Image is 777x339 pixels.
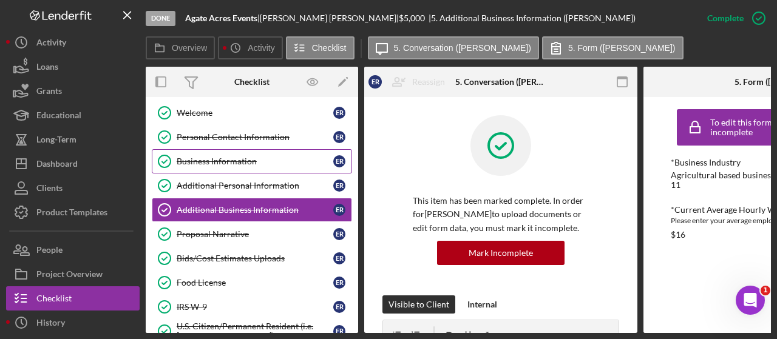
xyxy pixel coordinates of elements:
[177,108,333,118] div: Welcome
[6,286,140,310] button: Checklist
[671,230,685,240] div: $16
[218,36,282,59] button: Activity
[6,200,140,224] button: Product Templates
[333,325,345,337] div: E R
[362,70,457,94] button: ERReassign
[177,205,333,215] div: Additional Business Information
[36,103,81,130] div: Educational
[36,55,58,82] div: Loans
[36,79,62,106] div: Grants
[152,125,352,149] a: Personal Contact InformationER
[36,310,65,338] div: History
[185,13,257,23] b: Agate Acres Events
[6,310,140,335] button: History
[260,13,399,23] div: [PERSON_NAME] [PERSON_NAME] |
[469,241,533,265] div: Mark Incomplete
[382,295,455,314] button: Visible to Client
[177,132,333,142] div: Personal Contact Information
[146,11,175,26] div: Done
[333,204,345,216] div: E R
[394,43,531,53] label: 5. Conversation ([PERSON_NAME])
[152,149,352,173] a: Business InformationER
[333,155,345,167] div: E R
[36,238,63,265] div: People
[6,152,140,176] button: Dashboard
[177,302,333,312] div: IRS W-9
[333,277,345,289] div: E R
[36,200,107,227] div: Product Templates
[177,229,333,239] div: Proposal Narrative
[333,107,345,119] div: E R
[568,43,676,53] label: 5. Form ([PERSON_NAME])
[707,6,744,30] div: Complete
[36,286,72,314] div: Checklist
[286,36,355,59] button: Checklist
[152,198,352,222] a: Additional Business InformationER
[761,286,770,295] span: 1
[36,127,76,155] div: Long-Term
[152,173,352,198] a: Additional Personal InformationER
[248,43,274,53] label: Activity
[172,43,207,53] label: Overview
[388,295,449,314] div: Visible to Client
[6,127,140,152] button: Long-Term
[177,156,333,166] div: Business Information
[152,101,352,125] a: WelcomeER
[6,79,140,103] button: Grants
[152,295,352,319] a: IRS W-9ER
[36,30,66,58] div: Activity
[6,262,140,286] button: Project Overview
[412,70,445,94] div: Reassign
[36,176,63,203] div: Clients
[333,131,345,143] div: E R
[6,176,140,200] button: Clients
[6,238,140,262] button: People
[177,278,333,287] div: Food License
[455,77,546,87] div: 5. Conversation ([PERSON_NAME])
[461,295,503,314] button: Internal
[177,253,333,263] div: Bids/Cost Estimates Uploads
[152,222,352,246] a: Proposal NarrativeER
[413,194,589,235] p: This item has been marked complete. In order for [PERSON_NAME] to upload documents or edit form d...
[333,301,345,313] div: E R
[437,241,565,265] button: Mark Incomplete
[429,13,636,23] div: | 5. Additional Business Information ([PERSON_NAME])
[146,36,215,59] button: Overview
[6,103,140,127] button: Educational
[312,43,347,53] label: Checklist
[6,55,140,79] button: Loans
[333,228,345,240] div: E R
[333,252,345,264] div: E R
[333,180,345,192] div: E R
[368,36,539,59] button: 5. Conversation ([PERSON_NAME])
[695,6,771,30] button: Complete
[177,181,333,190] div: Additional Personal Information
[736,286,765,315] iframe: Intercom live chat
[36,152,78,179] div: Dashboard
[152,270,352,295] a: Food LicenseER
[36,262,103,289] div: Project Overview
[6,30,140,55] button: Activity
[467,295,497,314] div: Internal
[152,246,352,270] a: Bids/Cost Estimates UploadsER
[368,75,382,89] div: E R
[542,36,684,59] button: 5. Form ([PERSON_NAME])
[185,13,260,23] div: |
[399,13,429,23] div: $5,000
[234,77,270,87] div: Checklist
